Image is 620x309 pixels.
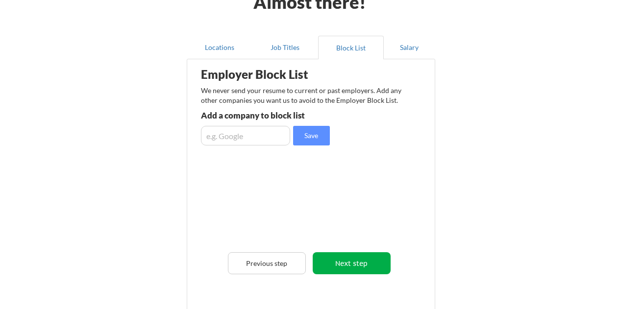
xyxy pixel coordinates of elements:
[384,36,435,59] button: Salary
[201,126,290,145] input: e.g. Google
[201,86,407,105] div: We never send your resume to current or past employers. Add any other companies you want us to av...
[293,126,330,145] button: Save
[187,36,252,59] button: Locations
[252,36,318,59] button: Job Titles
[201,111,345,119] div: Add a company to block list
[318,36,384,59] button: Block List
[201,69,355,80] div: Employer Block List
[228,252,306,274] button: Previous step
[313,252,391,274] button: Next step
